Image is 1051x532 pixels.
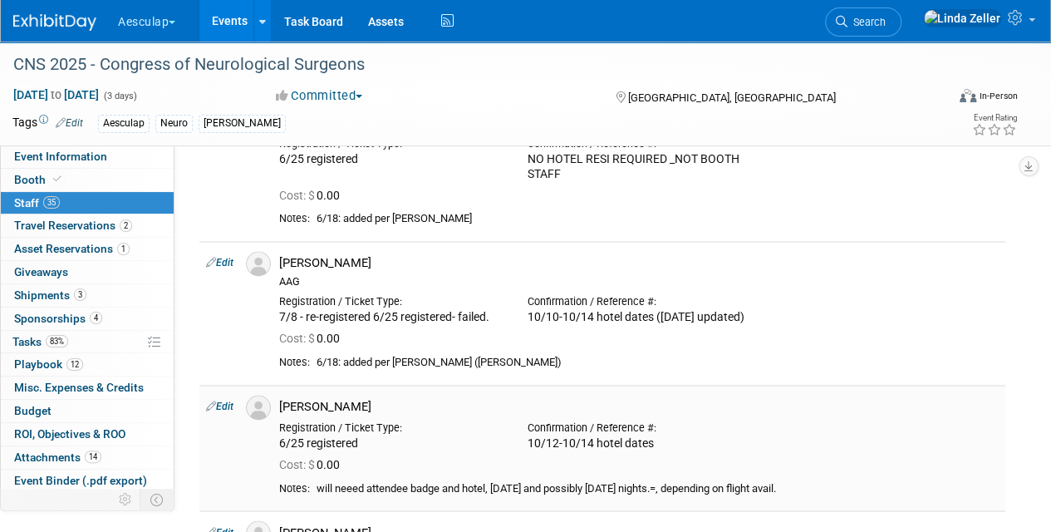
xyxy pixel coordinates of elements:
div: 6/25 registered [279,436,503,451]
span: 12 [66,358,83,371]
span: 0.00 [279,189,346,202]
a: Shipments3 [1,284,174,307]
span: 2 [120,219,132,232]
span: Booth [14,173,65,186]
div: will neeed attendee badge and hotel, [DATE] and possibly [DATE] nights.=, depending on flight avail. [317,481,999,495]
div: NO HOTEL RESI REQUIRED _NOT BOOTH STAFF [528,152,751,182]
div: In-Person [979,90,1018,102]
span: Attachments [14,451,101,464]
td: Tags [12,114,83,133]
a: Booth [1,169,174,191]
a: Search [825,7,901,37]
span: Shipments [14,288,86,302]
div: Notes: [279,356,310,369]
span: Event Binder (.pdf export) [14,474,147,487]
div: 6/18: added per [PERSON_NAME] [317,212,999,226]
a: Edit [206,257,233,268]
span: 0.00 [279,457,346,470]
span: Travel Reservations [14,219,132,232]
span: Misc. Expenses & Credits [14,381,144,394]
span: 0.00 [279,332,346,345]
img: Linda Zeller [923,9,1001,27]
a: Event Binder (.pdf export) [1,470,174,492]
img: Format-Inperson.png [960,89,976,102]
a: Staff35 [1,192,174,214]
div: AAG [279,275,999,288]
span: (3 days) [102,91,137,101]
div: Confirmation / Reference #: [528,295,751,308]
span: 3 [74,288,86,301]
span: Cost: $ [279,457,317,470]
a: Playbook12 [1,353,174,376]
div: Registration / Ticket Type: [279,295,503,308]
div: Aesculap [98,115,150,132]
a: Tasks83% [1,331,174,353]
a: Giveaways [1,261,174,283]
div: 10/12-10/14 hotel dates [528,436,751,451]
a: Edit [56,117,83,129]
span: Cost: $ [279,332,317,345]
div: Registration / Ticket Type: [279,421,503,434]
div: [PERSON_NAME] [279,399,999,415]
div: 6/25 registered [279,152,503,167]
span: 35 [43,196,60,209]
span: Budget [14,404,52,417]
span: 83% [46,335,68,347]
span: 14 [85,451,101,463]
a: Misc. Expenses & Credits [1,377,174,399]
td: Toggle Event Tabs [140,489,174,510]
span: Asset Reservations [14,242,130,255]
div: 10/10-10/14 hotel dates ([DATE] updated) [528,310,751,325]
span: Giveaways [14,265,68,278]
img: ExhibitDay [13,14,96,31]
div: Event Format [871,86,1018,111]
span: Sponsorships [14,312,102,325]
span: 4 [90,312,102,324]
img: Associate-Profile-5.png [246,251,271,276]
span: Playbook [14,357,83,371]
span: Event Information [14,150,107,163]
span: Search [847,16,886,28]
span: Tasks [12,335,68,348]
div: Event Rating [972,114,1017,122]
td: Personalize Event Tab Strip [111,489,140,510]
div: [PERSON_NAME] [199,115,286,132]
span: 1 [117,243,130,255]
img: Associate-Profile-5.png [246,395,271,420]
div: Neuro [155,115,193,132]
a: Edit [206,401,233,412]
span: to [48,88,64,101]
a: Sponsorships4 [1,308,174,330]
div: Confirmation / Reference #: [528,421,751,434]
div: 7/8 - re-registered 6/25 registered- failed. [279,310,503,325]
div: CNS 2025 - Congress of Neurological Surgeons [7,50,932,80]
span: [GEOGRAPHIC_DATA], [GEOGRAPHIC_DATA] [627,91,835,104]
a: ROI, Objectives & ROO [1,423,174,446]
a: Attachments14 [1,446,174,469]
a: Asset Reservations1 [1,238,174,260]
span: Staff [14,196,60,209]
div: 6/18: added per [PERSON_NAME] ([PERSON_NAME]) [317,356,999,370]
a: Travel Reservations2 [1,214,174,237]
div: Notes: [279,481,310,495]
div: Notes: [279,212,310,225]
span: ROI, Objectives & ROO [14,427,125,441]
a: Budget [1,400,174,422]
span: Cost: $ [279,189,317,202]
button: Committed [270,87,369,105]
a: Event Information [1,145,174,168]
i: Booth reservation complete [53,175,61,184]
div: [PERSON_NAME] [279,255,999,271]
span: [DATE] [DATE] [12,87,100,102]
